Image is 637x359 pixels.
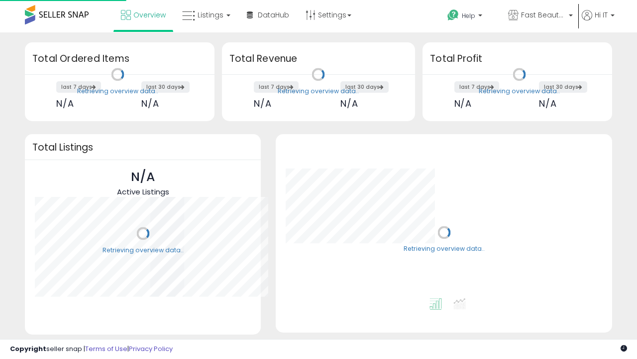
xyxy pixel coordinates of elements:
[439,1,499,32] a: Help
[447,9,459,21] i: Get Help
[258,10,289,20] span: DataHub
[129,344,173,354] a: Privacy Policy
[10,345,173,354] div: seller snap | |
[595,10,608,20] span: Hi IT
[462,11,475,20] span: Help
[404,245,485,254] div: Retrieving overview data..
[85,344,127,354] a: Terms of Use
[479,87,560,96] div: Retrieving overview data..
[10,344,46,354] strong: Copyright
[278,87,359,96] div: Retrieving overview data..
[133,10,166,20] span: Overview
[198,10,223,20] span: Listings
[103,246,184,255] div: Retrieving overview data..
[77,87,158,96] div: Retrieving overview data..
[521,10,566,20] span: Fast Beauty ([GEOGRAPHIC_DATA])
[582,10,615,32] a: Hi IT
